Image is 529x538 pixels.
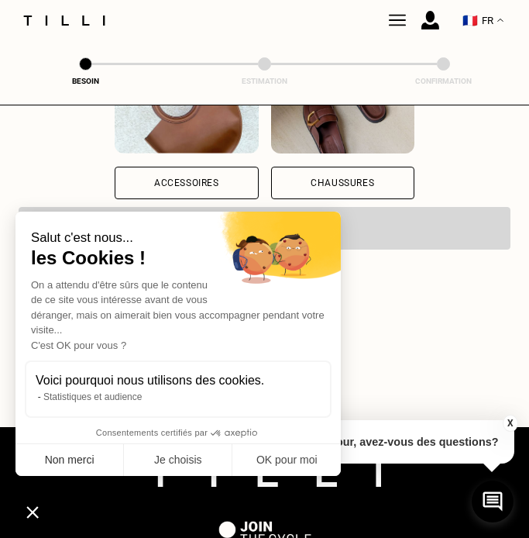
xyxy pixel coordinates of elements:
img: Chaussures [271,60,414,153]
div: Chaussures [311,178,374,188]
div: Estimation [234,77,296,85]
img: icône connexion [421,11,439,29]
button: 🇫🇷 FR [455,5,511,36]
div: Confirmation [412,77,474,85]
span: 🇫🇷 [462,13,478,28]
img: Accessoires [115,60,258,153]
img: menu déroulant [497,19,503,22]
div: Accessoires [154,178,219,188]
div: Besoin [55,77,117,85]
button: X [502,415,517,432]
img: Logo du service de couturière Tilli [18,16,111,26]
p: Bonjour, avez-vous des questions? [296,420,514,464]
img: Tilli couturière Paris [389,12,406,29]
